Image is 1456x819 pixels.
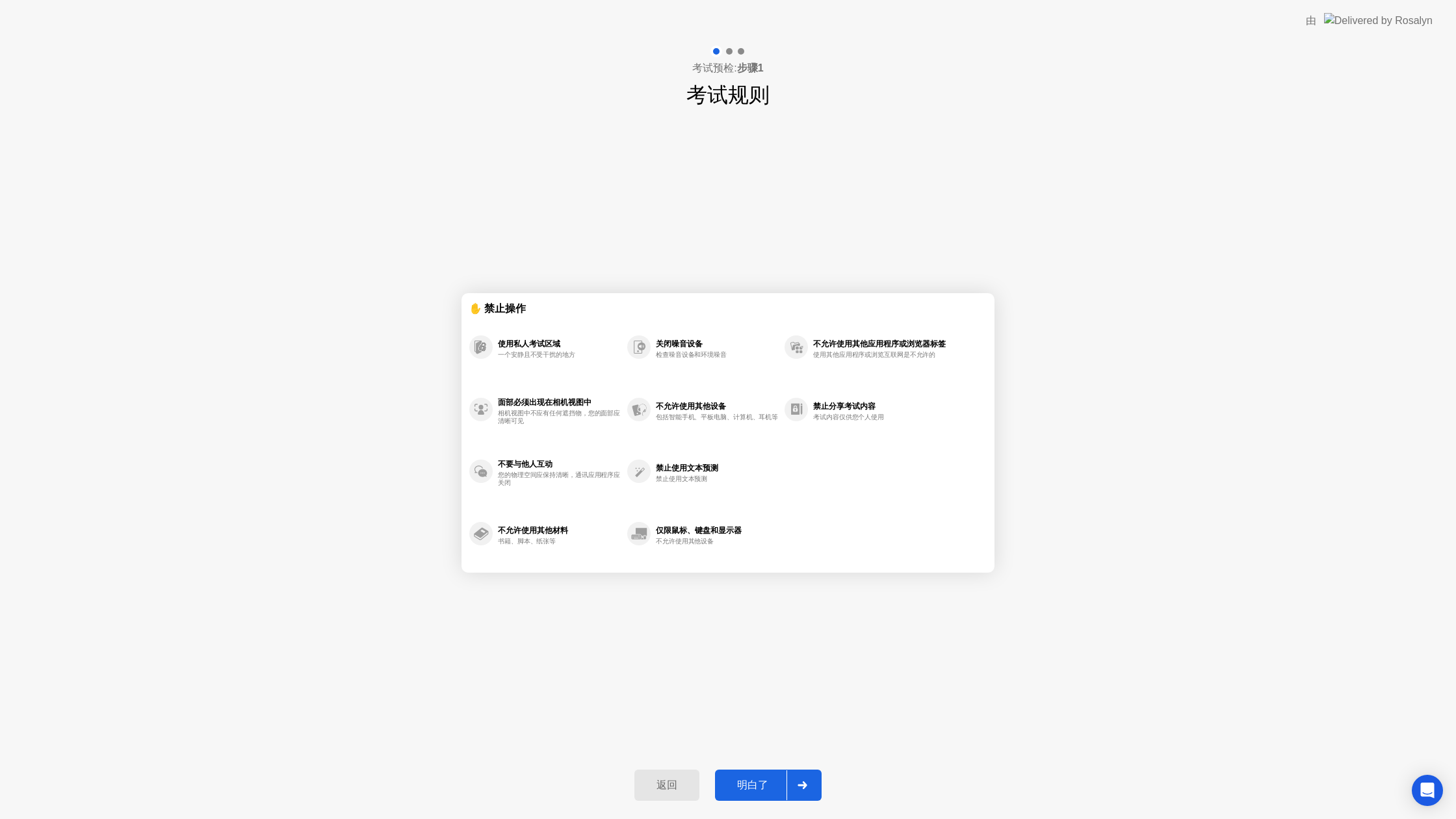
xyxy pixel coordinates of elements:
[498,460,621,469] div: 不要与他人互动
[813,339,946,348] div: 不允许使用其他应用程序或浏览器标签
[813,351,936,359] div: 使用其他应用程序或浏览互联网是不允许的
[656,413,778,421] div: 包括智能手机、平板电脑、计算机、耳机等
[686,79,770,110] h1: 考试规则
[656,339,778,348] div: 关闭噪音设备
[498,526,621,535] div: 不允许使用其他材料
[1324,13,1433,28] img: Delivered by Rosalyn
[638,779,695,792] div: 返回
[692,60,763,76] h4: 考试预检:
[656,538,778,545] div: 不允许使用其他设备
[498,398,621,407] div: 面部必须出现在相机视图中
[656,402,778,411] div: 不允许使用其他设备
[634,770,699,801] button: 返回
[498,471,621,487] div: 您的物理空间应保持清晰，通讯应用程序应关闭
[469,301,952,316] div: ✋ 禁止操作
[813,402,946,411] div: 禁止分享考试内容
[498,351,621,359] div: 一个安静且不受干扰的地方
[498,339,621,348] div: 使用私人考试区域
[656,463,778,473] div: 禁止使用文本预测
[498,538,621,545] div: 书籍、脚本、纸张等
[1306,13,1316,29] div: 由
[656,475,778,483] div: 禁止使用文本预测
[498,409,621,425] div: 相机视图中不应有任何遮挡物，您的面部应清晰可见
[737,62,764,73] b: 步骤1
[656,351,778,359] div: 检查噪音设备和环境噪音
[1412,775,1443,806] div: Open Intercom Messenger
[715,770,822,801] button: 明白了
[656,526,778,535] div: 仅限鼠标、键盘和显示器
[719,779,786,792] div: 明白了
[813,413,936,421] div: 考试内容仅供您个人使用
